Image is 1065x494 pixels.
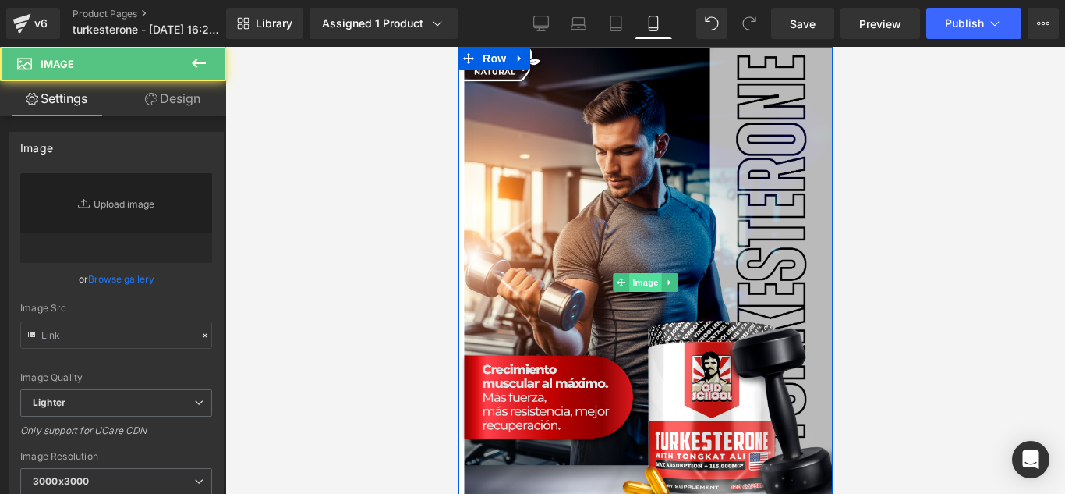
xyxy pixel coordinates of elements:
a: Laptop [560,8,597,39]
span: Image [171,226,203,245]
div: Open Intercom Messenger [1012,441,1049,478]
div: Only support for UCare CDN [20,425,212,447]
button: Redo [734,8,765,39]
b: Lighter [33,396,65,408]
button: More [1028,8,1059,39]
div: Image Quality [20,372,212,383]
a: Mobile [635,8,672,39]
div: or [20,271,212,287]
span: Preview [859,16,901,32]
button: Publish [926,8,1021,39]
a: v6 [6,8,60,39]
div: Image Resolution [20,451,212,462]
a: Preview [840,8,920,39]
div: Assigned 1 Product [322,16,445,31]
input: Link [20,322,212,349]
a: Product Pages [73,8,252,20]
span: Library [256,16,292,30]
span: Image [41,58,74,70]
b: 3000x3000 [33,475,89,487]
button: Undo [696,8,727,39]
div: v6 [31,13,51,34]
span: turkesterone - [DATE] 16:24:25 [73,23,222,36]
div: Image Src [20,303,212,314]
a: Browse gallery [88,265,154,293]
a: Expand / Collapse [203,226,220,245]
span: Publish [945,17,984,30]
span: Save [790,16,816,32]
div: Image [20,133,53,155]
a: Desktop [522,8,560,39]
a: Tablet [597,8,635,39]
a: New Library [226,8,303,39]
a: Design [116,81,229,116]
